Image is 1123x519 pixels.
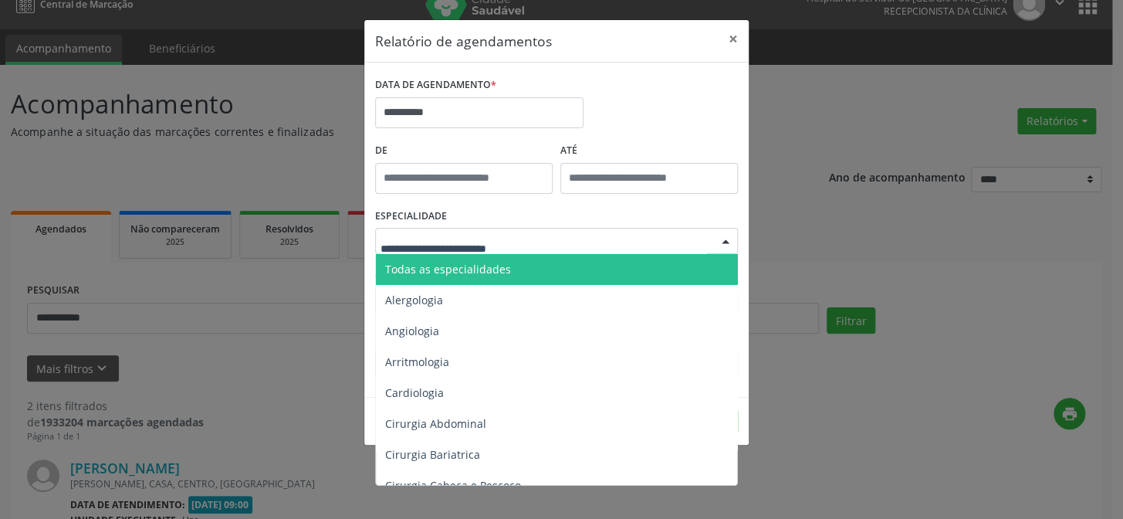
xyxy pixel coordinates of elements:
[375,139,553,163] label: De
[375,73,496,97] label: DATA DE AGENDAMENTO
[385,416,486,431] span: Cirurgia Abdominal
[385,262,511,276] span: Todas as especialidades
[560,139,738,163] label: ATÉ
[375,205,447,229] label: ESPECIALIDADE
[385,478,521,493] span: Cirurgia Cabeça e Pescoço
[375,31,552,51] h5: Relatório de agendamentos
[385,354,449,369] span: Arritmologia
[718,20,749,58] button: Close
[385,293,443,307] span: Alergologia
[385,385,444,400] span: Cardiologia
[385,447,480,462] span: Cirurgia Bariatrica
[385,324,439,338] span: Angiologia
